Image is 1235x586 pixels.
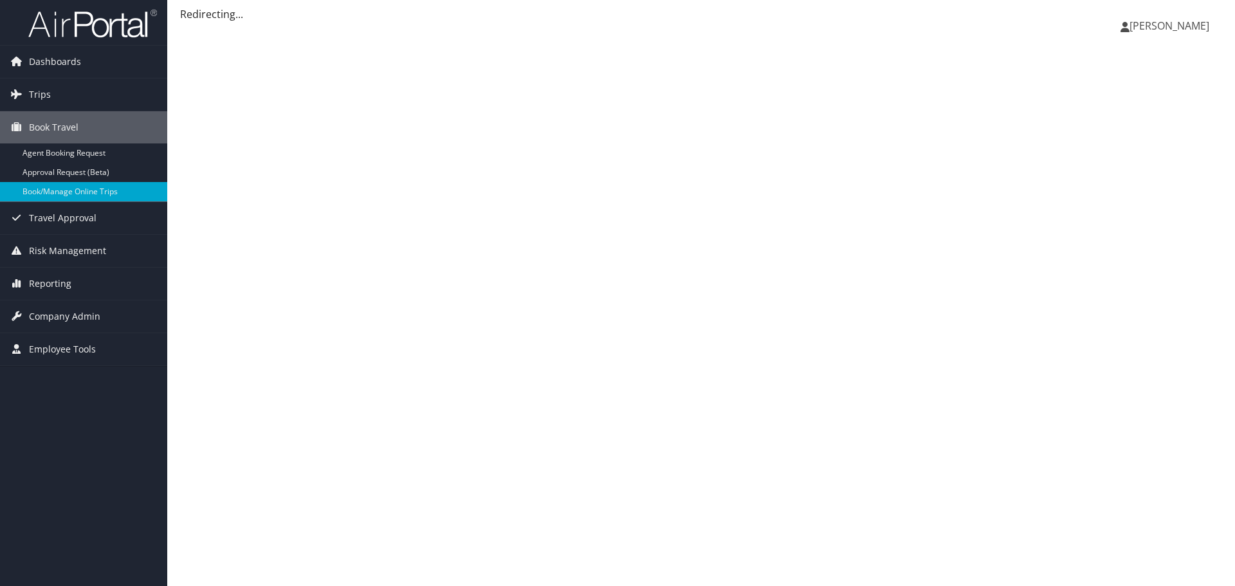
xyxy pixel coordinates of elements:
[29,268,71,300] span: Reporting
[29,46,81,78] span: Dashboards
[29,333,96,365] span: Employee Tools
[29,111,78,143] span: Book Travel
[29,202,96,234] span: Travel Approval
[28,8,157,39] img: airportal-logo.png
[1121,6,1222,45] a: [PERSON_NAME]
[180,6,1222,22] div: Redirecting...
[29,235,106,267] span: Risk Management
[29,78,51,111] span: Trips
[29,300,100,333] span: Company Admin
[1130,19,1209,33] span: [PERSON_NAME]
